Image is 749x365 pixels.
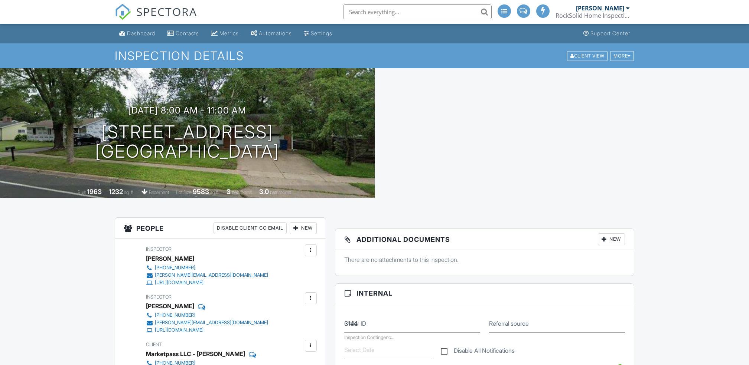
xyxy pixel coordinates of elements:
a: Automations (Advanced) [248,27,295,40]
div: [URL][DOMAIN_NAME] [155,327,203,333]
span: Inspector [146,246,172,252]
div: Disable Client CC Email [214,222,287,234]
label: Inspection Contingency Deadline [344,335,394,340]
h3: Additional Documents [335,229,634,250]
div: Dashboard [127,30,155,36]
div: Support Center [590,30,630,36]
div: 3 [227,188,231,195]
div: New [598,233,625,245]
div: Metrics [219,30,239,36]
h1: Inspection Details [115,49,635,62]
span: basement [149,190,169,195]
div: 9583 [193,188,209,195]
div: [PERSON_NAME][EMAIL_ADDRESS][DOMAIN_NAME] [155,272,268,278]
span: bathrooms [270,190,291,195]
label: Order ID [344,319,366,328]
a: Settings [301,27,335,40]
div: [PERSON_NAME] [146,253,194,264]
img: The Best Home Inspection Software - Spectora [115,4,131,20]
div: Settings [311,30,332,36]
input: Inspection Contingency Deadline [344,341,432,359]
a: [PERSON_NAME][EMAIL_ADDRESS][DOMAIN_NAME] [146,272,268,279]
span: Inspector [146,294,172,300]
div: [PERSON_NAME] [576,4,624,12]
span: SPECTORA [136,4,197,19]
span: Lot Size [176,190,192,195]
span: bedrooms [232,190,252,195]
p: There are no attachments to this inspection. [344,256,625,264]
div: Contacts [176,30,199,36]
div: [PERSON_NAME] [146,300,194,312]
div: [PHONE_NUMBER] [155,312,195,318]
h1: [STREET_ADDRESS] [GEOGRAPHIC_DATA] [95,122,279,162]
h3: People [115,218,326,239]
div: New [290,222,317,234]
div: 1232 [109,188,123,195]
div: [PERSON_NAME][EMAIL_ADDRESS][DOMAIN_NAME] [155,320,268,326]
input: Search everything... [343,4,492,19]
div: [URL][DOMAIN_NAME] [155,280,203,286]
div: 1963 [87,188,102,195]
a: Support Center [580,27,633,40]
a: Metrics [208,27,242,40]
a: [URL][DOMAIN_NAME] [146,279,268,286]
a: [URL][DOMAIN_NAME] [146,326,268,334]
a: Contacts [164,27,202,40]
div: Marketpass LLC - [PERSON_NAME] [146,348,245,359]
div: More [610,51,634,61]
a: Dashboard [116,27,158,40]
span: sq.ft. [210,190,219,195]
div: Client View [567,51,608,61]
span: Client [146,342,162,347]
h3: Internal [335,284,634,303]
label: Disable All Notifications [441,347,515,356]
span: sq. ft. [124,190,134,195]
a: Client View [566,53,609,58]
div: [PHONE_NUMBER] [155,265,195,271]
label: Referral source [489,319,529,328]
div: Automations [259,30,292,36]
h3: [DATE] 8:00 am - 11:00 am [128,105,246,115]
a: [PHONE_NUMBER] [146,264,268,272]
div: 3.0 [259,188,269,195]
a: SPECTORA [115,10,197,26]
div: RockSolid Home Inspections [556,12,630,19]
a: [PERSON_NAME][EMAIL_ADDRESS][DOMAIN_NAME] [146,319,268,326]
span: Built [78,190,86,195]
a: [PHONE_NUMBER] [146,312,268,319]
